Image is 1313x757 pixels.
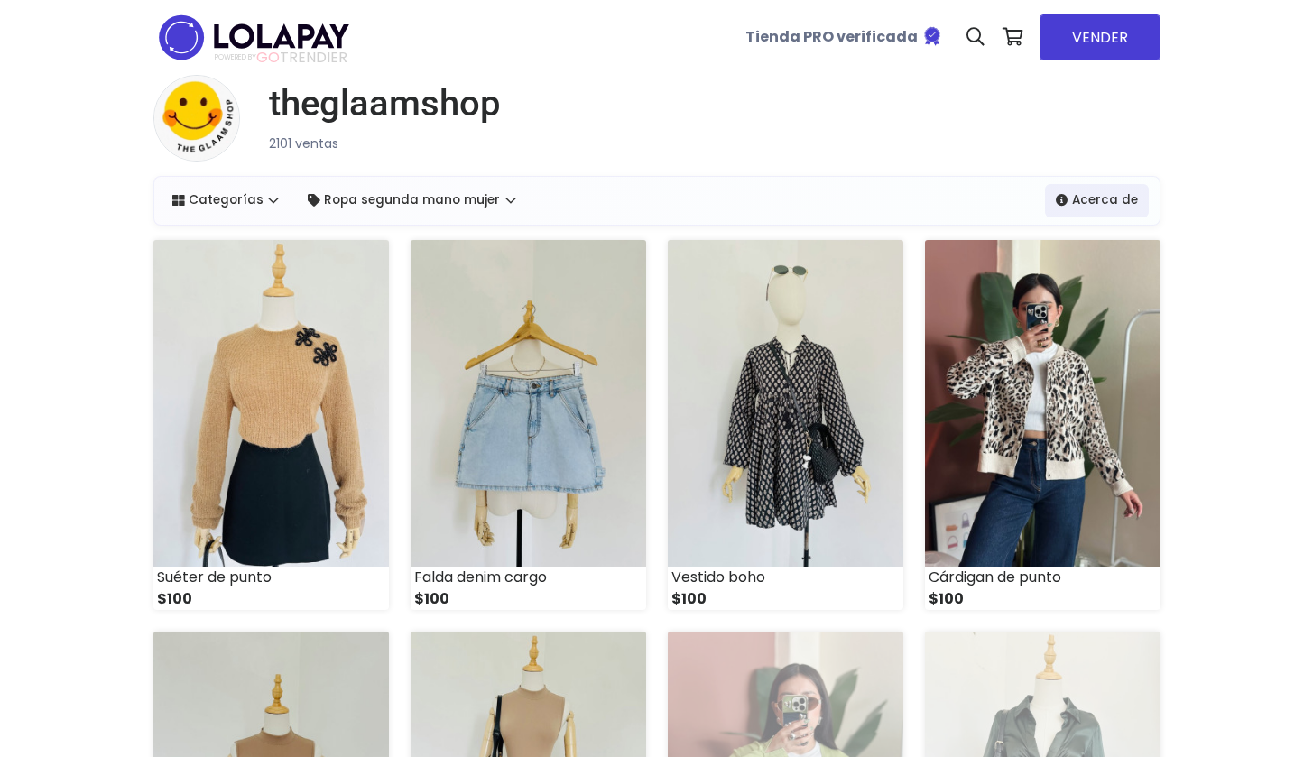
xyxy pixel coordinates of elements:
div: Falda denim cargo [411,567,646,588]
img: logo [153,9,355,66]
a: Suéter de punto $100 [153,240,389,610]
a: Acerca de [1045,184,1149,217]
a: theglaamshop [254,82,500,125]
img: small_1756924106127.jpeg [925,240,1160,567]
div: Cárdigan de punto [925,567,1160,588]
img: Tienda verificada [921,25,943,47]
div: $100 [925,588,1160,610]
div: Suéter de punto [153,567,389,588]
div: $100 [668,588,903,610]
img: small_1756924255701.jpeg [153,240,389,567]
a: VENDER [1040,14,1160,60]
b: Tienda PRO verificada [745,26,918,47]
img: small_1756924157377.jpeg [668,240,903,567]
span: GO [256,47,280,68]
span: TRENDIER [215,50,347,66]
a: Ropa segunda mano mujer [297,184,527,217]
img: small.png [153,75,240,162]
h1: theglaamshop [269,82,500,125]
div: $100 [153,588,389,610]
img: small_1756924201034.jpeg [411,240,646,567]
div: $100 [411,588,646,610]
a: Falda denim cargo $100 [411,240,646,610]
a: Cárdigan de punto $100 [925,240,1160,610]
span: POWERED BY [215,52,256,62]
div: Vestido boho [668,567,903,588]
small: 2101 ventas [269,134,338,152]
a: Vestido boho $100 [668,240,903,610]
a: Categorías [162,184,291,217]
